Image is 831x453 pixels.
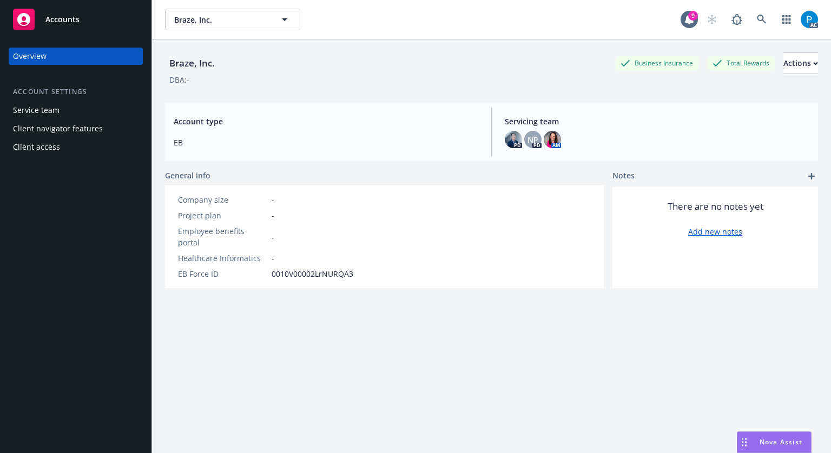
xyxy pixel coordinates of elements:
div: DBA: - [169,74,189,85]
span: EB [174,137,478,148]
a: add [805,170,818,183]
a: Add new notes [688,226,742,237]
div: Braze, Inc. [165,56,219,70]
span: Servicing team [505,116,809,127]
div: Drag to move [737,432,751,452]
a: Start snowing [701,9,723,30]
span: Braze, Inc. [174,14,268,25]
span: - [272,210,274,221]
div: 9 [688,11,698,21]
div: Account settings [9,86,143,97]
span: Accounts [45,15,80,24]
span: Notes [612,170,635,183]
div: Service team [13,102,60,119]
span: 0010V00002LrNURQA3 [272,268,353,279]
div: Client navigator features [13,120,103,137]
div: Business Insurance [615,56,698,70]
span: Nova Assist [760,437,802,447]
span: - [272,194,274,205]
button: Actions [783,52,818,74]
div: Total Rewards [707,56,775,70]
div: Actions [783,53,818,74]
a: Overview [9,48,143,65]
img: photo [544,131,561,148]
div: EB Force ID [178,268,267,279]
div: Employee benefits portal [178,225,267,248]
button: Nova Assist [737,431,812,453]
div: Overview [13,48,47,65]
a: Switch app [776,9,797,30]
span: NP [527,134,538,145]
a: Accounts [9,4,143,35]
div: Client access [13,138,60,156]
span: - [272,231,274,243]
a: Report a Bug [726,9,748,30]
a: Client navigator features [9,120,143,137]
div: Company size [178,194,267,205]
span: - [272,252,274,264]
div: Project plan [178,210,267,221]
span: General info [165,170,210,181]
span: Account type [174,116,478,127]
button: Braze, Inc. [165,9,300,30]
div: Healthcare Informatics [178,252,267,264]
a: Service team [9,102,143,119]
a: Client access [9,138,143,156]
a: Search [751,9,773,30]
img: photo [505,131,522,148]
img: photo [801,11,818,28]
span: There are no notes yet [668,200,763,213]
